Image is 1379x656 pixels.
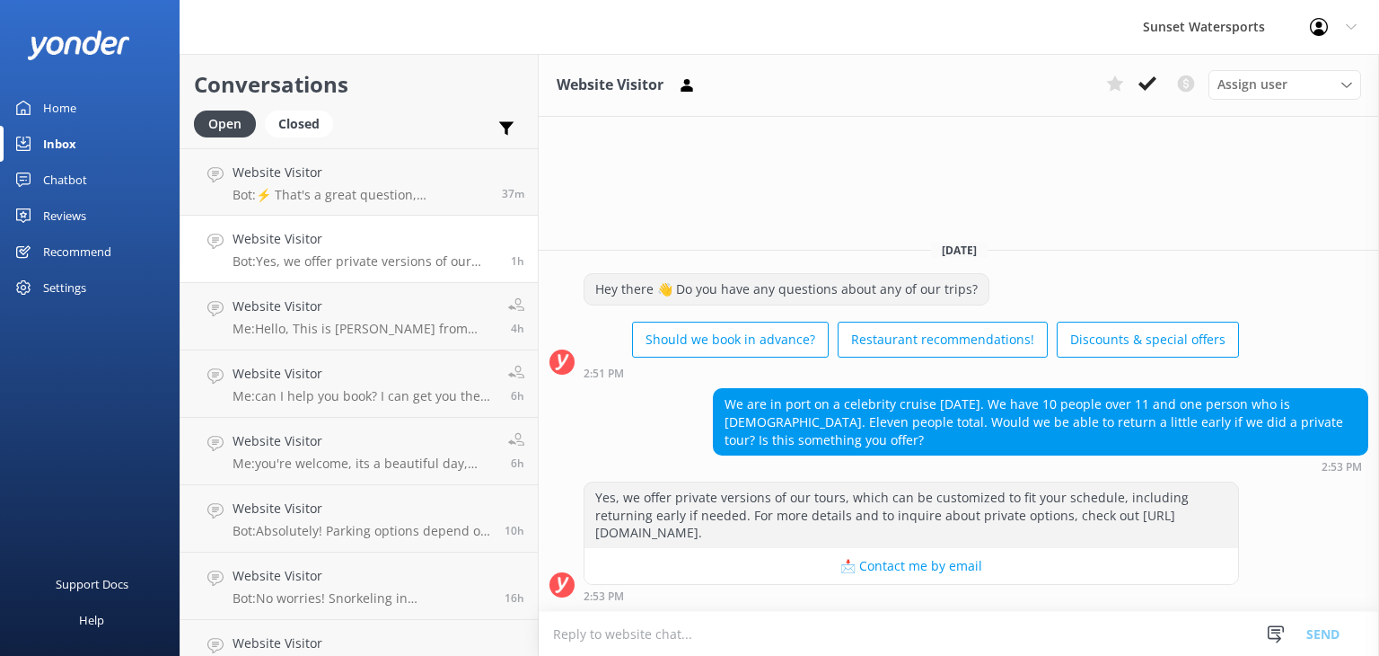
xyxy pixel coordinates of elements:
span: Sep 21 2025 09:15am (UTC -05:00) America/Cancun [511,456,524,471]
div: Support Docs [56,566,128,602]
span: Sep 21 2025 05:06am (UTC -05:00) America/Cancun [505,523,524,538]
div: Assign User [1208,70,1361,99]
div: Sep 21 2025 01:53pm (UTC -05:00) America/Cancun [713,460,1368,473]
div: Inbox [43,126,76,162]
h4: Website Visitor [233,229,497,249]
span: Sep 21 2025 11:18am (UTC -05:00) America/Cancun [511,321,524,336]
p: Bot: No worries! Snorkeling in [GEOGRAPHIC_DATA] is beginner-friendly, and our tours offer snorke... [233,590,491,607]
div: Open [194,111,256,137]
h4: Website Visitor [233,499,491,519]
strong: 2:53 PM [1322,462,1362,473]
button: Restaurant recommendations! [838,322,1048,358]
p: Me: can I help you book? I can get you the best rate... which day are you thinking of going and h... [233,388,495,404]
div: Yes, we offer private versions of our tours, which can be customized to fit your schedule, includ... [584,483,1238,548]
h3: Website Visitor [557,74,663,97]
h4: Website Visitor [233,431,495,451]
h4: Website Visitor [233,634,491,653]
div: Closed [265,111,333,137]
span: [DATE] [931,243,988,258]
div: Sep 21 2025 01:53pm (UTC -05:00) America/Cancun [584,590,1239,602]
p: Bot: ⚡ That's a great question, unfortunately I do not know the answer. I'm going to reach out to... [233,187,488,203]
strong: 2:53 PM [584,591,624,602]
div: Settings [43,270,86,306]
p: Bot: Yes, we offer private versions of our tours, which can be customized to fit your schedule, i... [233,253,497,270]
a: Website VisitorBot:⚡ That's a great question, unfortunately I do not know the answer. I'm going t... [180,148,538,216]
button: Should we book in advance? [632,322,829,358]
div: Recommend [43,234,111,270]
div: Help [79,602,104,638]
h4: Website Visitor [233,163,488,182]
span: Sep 21 2025 01:53pm (UTC -05:00) America/Cancun [511,253,524,269]
div: Hey there 👋 Do you have any questions about any of our trips? [584,274,988,305]
div: Reviews [43,198,86,234]
p: Me: Hello, This is [PERSON_NAME] from [GEOGRAPHIC_DATA]. We welcome Anniversaries and Birthdays! ... [233,321,495,337]
a: Closed [265,113,342,133]
span: Sep 21 2025 09:35am (UTC -05:00) America/Cancun [511,388,524,403]
a: Website VisitorMe:you're welcome, its a beautiful day, should be nice this evening!6h [180,418,538,485]
h4: Website Visitor [233,364,495,384]
strong: 2:51 PM [584,368,624,379]
img: yonder-white-logo.png [27,31,130,60]
h4: Website Visitor [233,566,491,586]
div: Sep 21 2025 01:51pm (UTC -05:00) America/Cancun [584,367,1239,379]
span: Sep 20 2025 11:26pm (UTC -05:00) America/Cancun [505,590,524,606]
a: Open [194,113,265,133]
h4: Website Visitor [233,297,495,316]
h2: Conversations [194,67,524,102]
a: Website VisitorBot:Absolutely! Parking options depend on where your tour departs from. For [STREE... [180,485,538,553]
a: Website VisitorBot:No worries! Snorkeling in [GEOGRAPHIC_DATA] is beginner-friendly, and our tour... [180,553,538,620]
button: Discounts & special offers [1057,322,1239,358]
p: Me: you're welcome, its a beautiful day, should be nice this evening! [233,456,495,472]
a: Website VisitorBot:Yes, we offer private versions of our tours, which can be customized to fit yo... [180,216,538,283]
div: Chatbot [43,162,87,198]
a: Website VisitorMe:can I help you book? I can get you the best rate... which day are you thinking ... [180,350,538,418]
button: 📩 Contact me by email [584,548,1238,584]
a: Website VisitorMe:Hello, This is [PERSON_NAME] from [GEOGRAPHIC_DATA]. We welcome Anniversaries a... [180,283,538,350]
p: Bot: Absolutely! Parking options depend on where your tour departs from. For [STREET_ADDRESS], th... [233,523,491,539]
div: Home [43,90,76,126]
div: We are in port on a celebrity cruise [DATE]. We have 10 people over 11 and one person who is [DEM... [714,389,1367,455]
span: Assign user [1217,75,1287,94]
span: Sep 21 2025 03:03pm (UTC -05:00) America/Cancun [502,186,524,201]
